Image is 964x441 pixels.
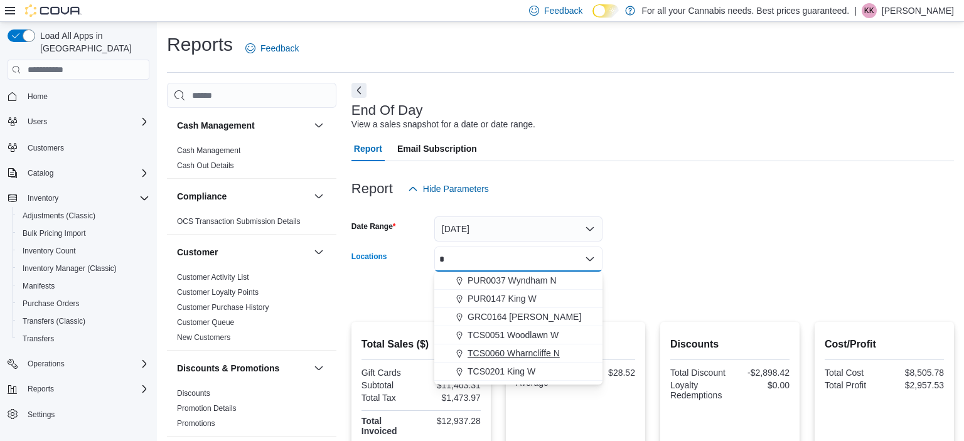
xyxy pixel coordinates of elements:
a: Customer Queue [177,318,234,327]
span: Purchase Orders [23,299,80,309]
strong: Total Invoiced [361,416,397,436]
button: Operations [23,356,70,371]
span: Customer Loyalty Points [177,287,259,297]
button: Cash Management [311,118,326,133]
button: Close list of options [585,254,595,264]
h1: Reports [167,32,233,57]
span: Catalog [28,168,53,178]
button: Settings [3,405,154,423]
span: Operations [28,359,65,369]
div: $28.52 [578,368,635,378]
a: Adjustments (Classic) [18,208,100,223]
button: Reports [23,381,59,396]
span: Reports [28,384,54,394]
span: Inventory Manager (Classic) [23,263,117,274]
span: Inventory [28,193,58,203]
span: TCS0060 Wharncliffe N [468,347,560,359]
div: Total Cost [825,368,882,378]
a: Inventory Manager (Classic) [18,261,122,276]
button: [DATE] [434,216,602,242]
span: Home [23,88,149,104]
button: Users [23,114,52,129]
a: Settings [23,407,60,422]
span: GRC0164 [PERSON_NAME] [468,311,581,323]
p: | [854,3,857,18]
span: Inventory Count [23,246,76,256]
button: Manifests [13,277,154,295]
div: $2,957.53 [887,380,944,390]
p: For all your Cannabis needs. Best prices guaranteed. [641,3,849,18]
a: Bulk Pricing Import [18,226,91,241]
span: Settings [28,410,55,420]
span: Transfers [23,334,54,344]
a: Manifests [18,279,60,294]
span: Feedback [260,42,299,55]
h3: Compliance [177,190,227,203]
span: Operations [23,356,149,371]
span: Cash Out Details [177,161,234,171]
span: Report [354,136,382,161]
div: View a sales snapshot for a date or date range. [351,118,535,131]
span: Load All Apps in [GEOGRAPHIC_DATA] [35,29,149,55]
span: Promotions [177,418,215,428]
div: Total Profit [825,380,882,390]
a: Promotions [177,419,215,428]
div: Customer [167,270,336,350]
span: KK [864,3,874,18]
span: Customers [28,143,64,153]
h3: Report [351,181,393,196]
span: Settings [23,406,149,422]
button: Hide Parameters [403,176,494,201]
label: Locations [351,252,387,262]
span: Manifests [18,279,149,294]
button: PUR0037 Wyndham N [434,272,602,290]
span: Reports [23,381,149,396]
a: Cash Out Details [177,161,234,170]
div: Total Tax [361,393,419,403]
button: Home [3,87,154,105]
span: Email Subscription [397,136,477,161]
a: Customer Activity List [177,273,249,282]
button: Bulk Pricing Import [13,225,154,242]
span: Customer Queue [177,317,234,327]
button: Compliance [177,190,309,203]
h2: Cost/Profit [825,337,944,352]
h2: Total Sales ($) [361,337,481,352]
button: Catalog [23,166,58,181]
span: Bulk Pricing Import [18,226,149,241]
span: Transfers (Classic) [23,316,85,326]
div: $12,937.28 [424,416,481,426]
button: Discounts & Promotions [311,361,326,376]
button: Reports [3,380,154,398]
button: PUR0147 King W [434,290,602,308]
div: Loyalty Redemptions [670,380,727,400]
button: Users [3,113,154,130]
h3: Cash Management [177,119,255,132]
button: Purchase Orders [13,295,154,312]
span: Customer Purchase History [177,302,269,312]
a: Customer Purchase History [177,303,269,312]
span: Adjustments (Classic) [18,208,149,223]
div: Cash Management [167,143,336,178]
div: Compliance [167,214,336,234]
span: Transfers (Classic) [18,314,149,329]
h3: End Of Day [351,103,423,118]
div: Gift Cards [361,368,419,378]
div: Choose from the following options [434,272,602,381]
span: Feedback [544,4,582,17]
span: Catalog [23,166,149,181]
div: Total Discount [670,368,727,378]
span: Manifests [23,281,55,291]
span: Discounts [177,388,210,398]
span: Customers [23,139,149,155]
span: PUR0147 King W [468,292,537,305]
a: Feedback [240,36,304,61]
span: Inventory Count [18,243,149,258]
h2: Discounts [670,337,790,352]
button: Customer [311,245,326,260]
button: Transfers (Classic) [13,312,154,330]
button: Inventory Count [13,242,154,260]
span: Customer Activity List [177,272,249,282]
h3: Customer [177,246,218,258]
button: Compliance [311,189,326,204]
